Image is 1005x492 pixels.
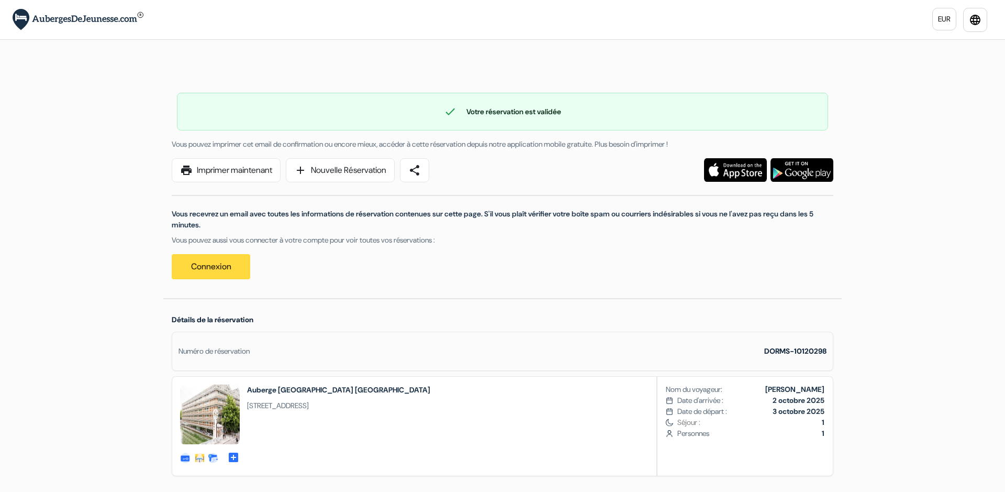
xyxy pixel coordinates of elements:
span: Détails de la réservation [172,315,253,324]
span: [STREET_ADDRESS] [247,400,430,411]
span: Nom du voyageur: [666,384,722,395]
div: Numéro de réservation [178,346,250,357]
a: addNouvelle Réservation [286,158,395,182]
span: Personnes [677,428,824,439]
img: Téléchargez l'application gratuite [770,158,833,182]
a: language [963,8,987,32]
b: 3 octobre 2025 [773,407,824,416]
p: Vous pouvez aussi vous connecter à votre compte pour voir toutes vos réservations : [172,235,833,246]
p: Vous recevrez un email avec toutes les informations de réservation contenues sur cette page. S'il... [172,209,833,231]
span: share [408,164,421,177]
span: add_box [227,451,240,462]
span: Séjour : [677,417,824,428]
b: 1 [822,429,824,438]
img: hostel_view_8081714993459894334.jpg [180,385,240,444]
strong: DORMS-10120298 [764,346,827,356]
span: Date d'arrivée : [677,395,723,406]
span: Vous pouvez imprimer cet email de confirmation ou encore mieux, accéder à cette réservation depui... [172,139,668,149]
a: share [400,158,429,182]
b: [PERSON_NAME] [765,385,824,394]
span: add [294,164,307,177]
a: printImprimer maintenant [172,158,281,182]
b: 1 [822,418,824,427]
span: Date de départ : [677,406,727,417]
a: add_box [227,451,240,462]
b: 2 octobre 2025 [773,396,824,405]
span: check [444,105,456,118]
img: AubergesDeJeunesse.com [13,9,143,30]
a: EUR [932,8,956,30]
a: Connexion [172,254,250,279]
div: Votre réservation est validée [177,105,828,118]
span: print [180,164,193,177]
h2: Auberge [GEOGRAPHIC_DATA] [GEOGRAPHIC_DATA] [247,385,430,395]
i: language [969,14,981,26]
img: Téléchargez l'application gratuite [704,158,767,182]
